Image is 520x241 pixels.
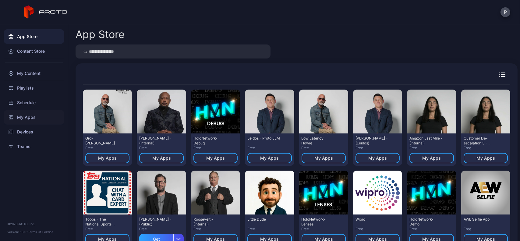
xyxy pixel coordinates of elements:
button: My Apps [85,153,129,163]
div: Free [409,227,454,232]
button: My Apps [464,153,508,163]
a: App Store [4,29,64,44]
div: Free [247,227,292,232]
div: My Apps [260,156,279,161]
button: My Apps [193,153,238,163]
div: Grok Howie Mandel [85,136,119,146]
div: Free [85,227,129,232]
div: David N Persona - (Public) [139,217,173,227]
div: Free [139,227,183,232]
button: P [501,7,510,17]
div: My Apps [422,156,441,161]
div: Free [464,146,508,151]
div: Free [409,146,454,151]
div: Free [85,146,129,151]
div: Low Latency Howie [302,136,335,146]
div: My Apps [314,156,333,161]
div: Eric M - (Leidos) [356,136,389,146]
div: HoloNetwork-Debug [193,136,227,146]
div: App Store [76,29,125,40]
button: My Apps [409,153,454,163]
div: My Apps [152,156,171,161]
a: Playlists [4,81,64,95]
div: Free [302,146,346,151]
a: Teams [4,139,64,154]
a: Schedule [4,95,64,110]
div: Free [139,146,183,151]
div: Wipro [356,217,389,222]
div: Free [247,146,292,151]
div: Free [356,146,400,151]
a: Terms Of Service [28,230,53,234]
span: Version 1.13.0 • [7,230,28,234]
a: Content Store [4,44,64,58]
div: Roosevelt - (Internal) [193,217,227,227]
div: Leidos - Proto LLM [247,136,281,141]
div: Free [464,227,508,232]
div: Daymond John - (Internal) [139,136,173,146]
div: HoloNetwork-Demo [409,217,443,227]
div: Amazon Last Mile - (Internal) [409,136,443,146]
div: Free [193,146,238,151]
div: My Apps [476,156,495,161]
button: My Apps [302,153,346,163]
a: My Content [4,66,64,81]
div: HoloNetwork-Lenses [302,217,335,227]
div: Free [302,227,346,232]
div: My Apps [98,156,117,161]
button: My Apps [139,153,183,163]
div: Little Dude [247,217,281,222]
button: My Apps [356,153,400,163]
div: My Apps [206,156,225,161]
div: Customer De-escalation 3 - (Amazon Last Mile) [464,136,497,146]
div: © 2025 PROTO, Inc. [7,222,61,226]
div: Free [193,227,238,232]
a: Devices [4,125,64,139]
button: My Apps [247,153,292,163]
div: My Apps [368,156,387,161]
div: Free [356,227,400,232]
div: AWE Selfie App [464,217,497,222]
div: Topps - The National Sports Card Convention [85,217,119,227]
a: My Apps [4,110,64,125]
